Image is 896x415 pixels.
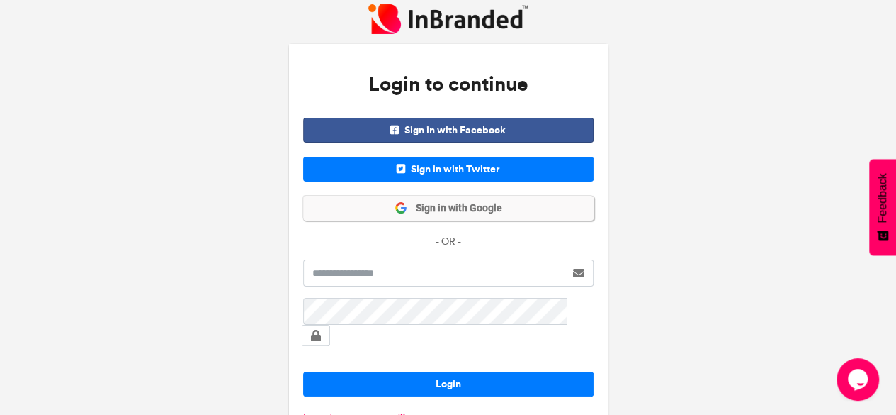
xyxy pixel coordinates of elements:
[303,157,594,182] span: Sign in with Twitter
[303,372,594,397] button: Login
[303,58,594,111] h3: Login to continue
[303,196,594,221] button: Sign in with Google
[303,118,594,143] span: Sign in with Facebook
[303,235,594,249] p: - OR -
[407,201,502,216] span: Sign in with Google
[869,159,896,255] button: Feedback - Show survey
[876,173,889,223] span: Feedback
[368,4,528,33] img: InBranded Logo
[837,358,882,401] iframe: chat widget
